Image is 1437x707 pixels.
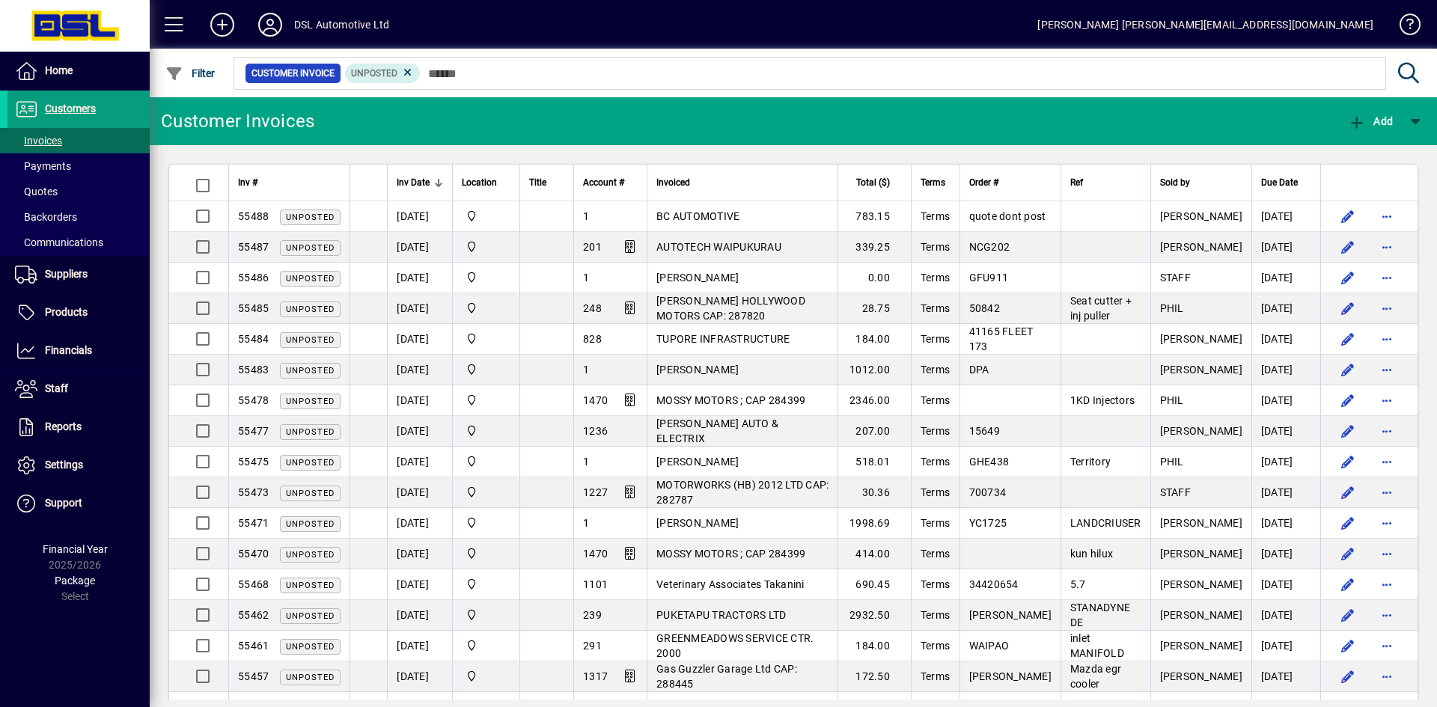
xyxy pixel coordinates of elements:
[921,425,950,437] span: Terms
[387,263,452,293] td: [DATE]
[387,416,452,447] td: [DATE]
[462,174,510,191] div: Location
[969,456,1010,468] span: GHE438
[1336,327,1360,351] button: Edit
[1070,394,1135,406] span: 1KD Injectors
[969,517,1007,529] span: YC1725
[969,640,1010,652] span: WAIPAO
[1070,602,1130,628] span: STANADYNE DE
[921,609,950,621] span: Terms
[969,210,1046,222] span: quote dont post
[921,456,950,468] span: Terms
[238,609,269,621] span: 55462
[1336,634,1360,658] button: Edit
[1160,517,1242,529] span: [PERSON_NAME]
[161,109,314,133] div: Customer Invoices
[1251,631,1320,661] td: [DATE]
[7,332,150,370] a: Financials
[583,272,589,284] span: 1
[397,174,430,191] span: Inv Date
[838,355,910,385] td: 1012.00
[1336,572,1360,596] button: Edit
[1251,447,1320,477] td: [DATE]
[583,486,608,498] span: 1227
[238,394,269,406] span: 55478
[1336,358,1360,382] button: Edit
[583,578,608,590] span: 1101
[583,174,638,191] div: Account #
[1160,670,1242,682] span: [PERSON_NAME]
[7,294,150,331] a: Products
[656,241,781,253] span: AUTOTECH WAIPUKURAU
[969,609,1052,621] span: [PERSON_NAME]
[921,333,950,345] span: Terms
[1336,419,1360,443] button: Edit
[7,230,150,255] a: Communications
[656,479,829,506] span: MOTORWORKS (HB) 2012 LTD CAP: 282787
[656,548,805,560] span: MOSSY MOTORS ; CAP 284399
[286,611,335,621] span: Unposted
[921,640,950,652] span: Terms
[838,477,910,508] td: 30.36
[969,302,1000,314] span: 50842
[583,640,602,652] span: 291
[583,670,608,682] span: 1317
[462,576,510,593] span: Central
[387,661,452,692] td: [DATE]
[1070,517,1141,529] span: LANDCRIUSER
[238,517,269,529] span: 55471
[969,174,998,191] span: Order #
[286,366,335,376] span: Unposted
[387,385,452,416] td: [DATE]
[583,609,602,621] span: 239
[1251,508,1320,539] td: [DATE]
[921,272,950,284] span: Terms
[238,174,257,191] span: Inv #
[656,210,739,222] span: BC AUTOMOTIVE
[969,425,1000,437] span: 15649
[1336,450,1360,474] button: Edit
[656,578,805,590] span: Veterinary Associates Takanini
[921,486,950,498] span: Terms
[462,545,510,562] span: Central
[969,272,1009,284] span: GFU911
[656,632,814,659] span: GREENMEADOWS SERVICE CTR. 2000
[387,569,452,600] td: [DATE]
[238,670,269,682] span: 55457
[838,201,910,232] td: 783.15
[856,174,890,191] span: Total ($)
[583,364,589,376] span: 1
[1251,263,1320,293] td: [DATE]
[656,174,829,191] div: Invoiced
[238,640,269,652] span: 55461
[1160,486,1191,498] span: STAFF
[162,60,219,87] button: Filter
[921,364,950,376] span: Terms
[1375,235,1399,259] button: More options
[1336,388,1360,412] button: Edit
[238,456,269,468] span: 55475
[286,304,335,314] span: Unposted
[921,174,945,191] span: Terms
[583,333,602,345] span: 828
[45,102,96,114] span: Customers
[969,174,1052,191] div: Order #
[462,637,510,654] span: Central
[15,211,77,223] span: Backorders
[1070,548,1113,560] span: kun hilux
[387,631,452,661] td: [DATE]
[462,269,510,286] span: Central
[583,302,602,314] span: 248
[583,210,589,222] span: 1
[583,456,589,468] span: 1
[656,663,797,690] span: Gas Guzzler Garage Ltd CAP: 288445
[1070,578,1086,590] span: 5.7
[7,153,150,179] a: Payments
[286,550,335,560] span: Unposted
[656,417,778,444] span: [PERSON_NAME] AUTO & ELECTRIX
[351,68,397,79] span: Unposted
[583,517,589,529] span: 1
[45,268,88,280] span: Suppliers
[1160,456,1184,468] span: PHIL
[921,548,950,560] span: Terms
